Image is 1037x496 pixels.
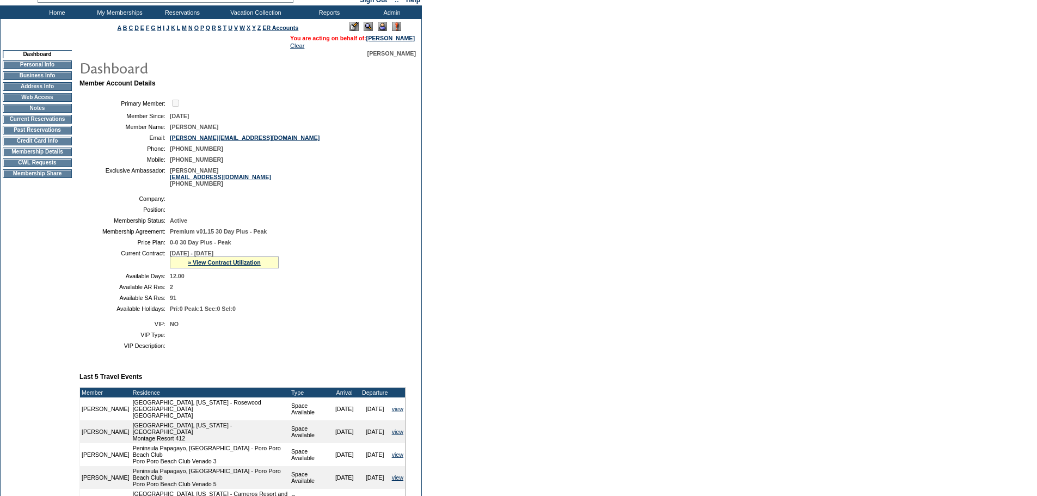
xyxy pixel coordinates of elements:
a: B [123,25,127,31]
td: Space Available [290,397,329,420]
img: pgTtlDashboard.gif [79,57,297,78]
span: [PHONE_NUMBER] [170,156,223,163]
td: Credit Card Info [3,137,72,145]
a: [EMAIL_ADDRESS][DOMAIN_NAME] [170,174,271,180]
td: Member Since: [84,113,165,119]
span: Pri:0 Peak:1 Sec:0 Sel:0 [170,305,236,312]
a: T [223,25,227,31]
td: Peninsula Papagayo, [GEOGRAPHIC_DATA] - Poro Poro Beach Club Poro Poro Beach Club Venado 3 [131,443,290,466]
a: view [392,451,403,458]
td: Type [290,388,329,397]
a: U [228,25,232,31]
a: K [171,25,175,31]
a: J [166,25,169,31]
td: Available AR Res: [84,284,165,290]
td: [DATE] [360,443,390,466]
span: [DATE] - [DATE] [170,250,213,256]
td: Arrival [329,388,360,397]
a: C [128,25,133,31]
a: N [188,25,193,31]
td: [PERSON_NAME] [80,466,131,489]
a: P [200,25,204,31]
a: view [392,428,403,435]
td: Available Holidays: [84,305,165,312]
td: Reservations [150,5,212,19]
b: Last 5 Travel Events [79,373,142,381]
td: Price Plan: [84,239,165,246]
td: [PERSON_NAME] [80,397,131,420]
span: You are acting on behalf of: [290,35,415,41]
td: Vacation Collection [212,5,297,19]
span: 0-0 30 Day Plus - Peak [170,239,231,246]
img: View Mode [364,22,373,31]
a: R [212,25,216,31]
a: W [240,25,245,31]
img: Edit Mode [349,22,359,31]
td: Notes [3,104,72,113]
td: [DATE] [329,443,360,466]
td: Membership Details [3,148,72,156]
td: Departure [360,388,390,397]
td: Member [80,388,131,397]
td: Available Days: [84,273,165,279]
td: Home [24,5,87,19]
td: [PERSON_NAME] [80,420,131,443]
span: [PERSON_NAME] [170,124,218,130]
a: O [194,25,199,31]
td: [GEOGRAPHIC_DATA], [US_STATE] - Rosewood [GEOGRAPHIC_DATA] [GEOGRAPHIC_DATA] [131,397,290,420]
td: Available SA Res: [84,295,165,301]
span: [PERSON_NAME] [PHONE_NUMBER] [170,167,271,187]
td: [GEOGRAPHIC_DATA], [US_STATE] - [GEOGRAPHIC_DATA] Montage Resort 412 [131,420,290,443]
a: H [157,25,162,31]
a: Z [257,25,261,31]
td: Space Available [290,420,329,443]
td: Residence [131,388,290,397]
td: Membership Agreement: [84,228,165,235]
td: [PERSON_NAME] [80,443,131,466]
td: VIP: [84,321,165,327]
span: 12.00 [170,273,185,279]
td: VIP Type: [84,332,165,338]
b: Member Account Details [79,79,156,87]
td: Mobile: [84,156,165,163]
td: Membership Share [3,169,72,178]
span: [PHONE_NUMBER] [170,145,223,152]
a: [PERSON_NAME] [366,35,415,41]
a: Y [252,25,256,31]
td: My Memberships [87,5,150,19]
td: [DATE] [360,397,390,420]
a: L [177,25,180,31]
a: A [118,25,121,31]
span: Active [170,217,187,224]
a: E [140,25,144,31]
td: Exclusive Ambassador: [84,167,165,187]
a: Q [206,25,210,31]
td: Web Access [3,93,72,102]
a: Clear [290,42,304,49]
td: [DATE] [329,420,360,443]
td: Past Reservations [3,126,72,134]
td: Member Name: [84,124,165,130]
td: [DATE] [329,466,360,489]
td: VIP Description: [84,342,165,349]
span: 2 [170,284,173,290]
td: [DATE] [360,466,390,489]
td: Current Contract: [84,250,165,268]
a: X [247,25,250,31]
td: Reports [297,5,359,19]
a: F [146,25,150,31]
img: Impersonate [378,22,387,31]
td: Membership Status: [84,217,165,224]
a: V [234,25,238,31]
span: Premium v01.15 30 Day Plus - Peak [170,228,267,235]
span: NO [170,321,179,327]
a: [PERSON_NAME][EMAIL_ADDRESS][DOMAIN_NAME] [170,134,320,141]
span: [DATE] [170,113,189,119]
td: Email: [84,134,165,141]
a: view [392,474,403,481]
td: Primary Member: [84,98,165,108]
td: Peninsula Papagayo, [GEOGRAPHIC_DATA] - Poro Poro Beach Club Poro Poro Beach Club Venado 5 [131,466,290,489]
img: Log Concern/Member Elevation [392,22,401,31]
td: Dashboard [3,50,72,58]
a: view [392,406,403,412]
